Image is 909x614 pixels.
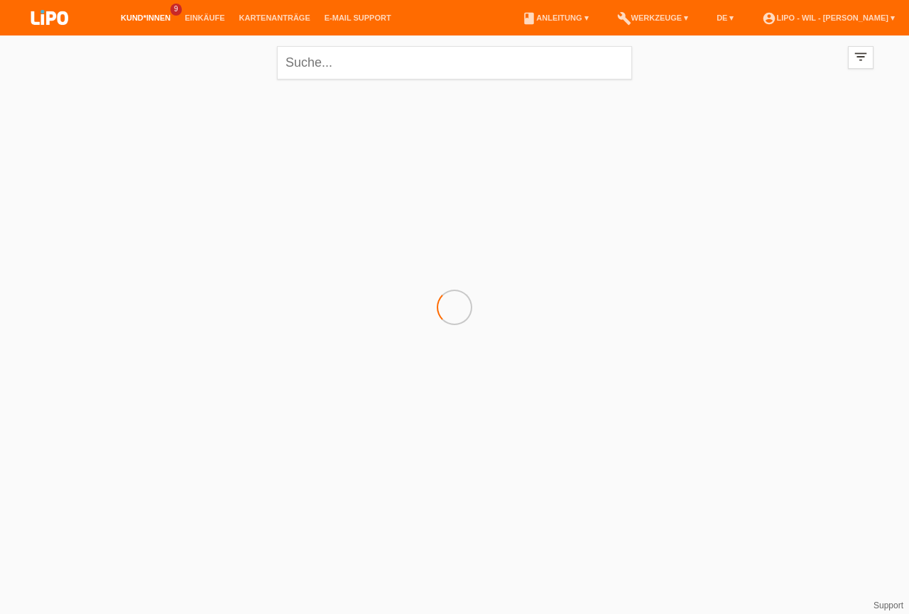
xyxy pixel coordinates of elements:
a: Support [873,601,903,610]
i: account_circle [762,11,776,26]
a: Kund*innen [114,13,178,22]
i: book [522,11,536,26]
a: bookAnleitung ▾ [515,13,595,22]
a: account_circleLIPO - Wil - [PERSON_NAME] ▾ [755,13,902,22]
span: 9 [170,4,182,16]
a: LIPO pay [14,29,85,40]
a: Kartenanträge [232,13,317,22]
i: filter_list [853,49,869,65]
a: DE ▾ [709,13,741,22]
a: buildWerkzeuge ▾ [610,13,696,22]
a: E-Mail Support [317,13,398,22]
i: build [617,11,631,26]
input: Suche... [277,46,632,80]
a: Einkäufe [178,13,232,22]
